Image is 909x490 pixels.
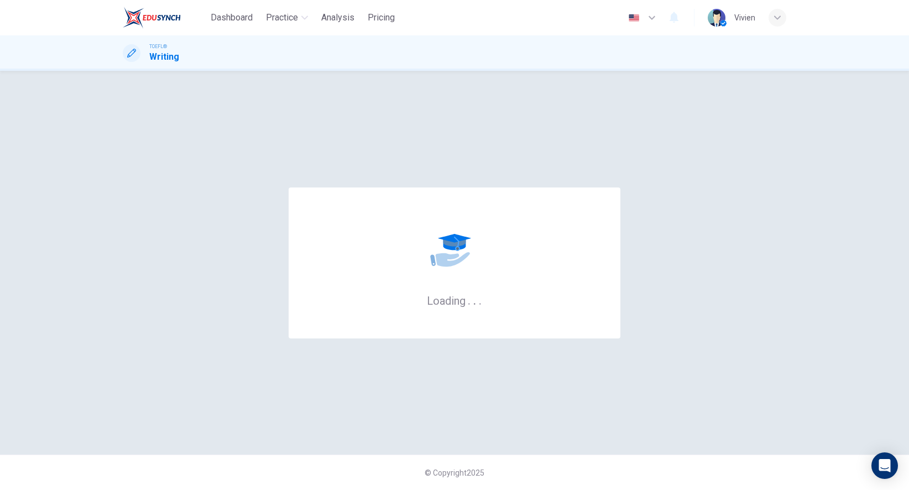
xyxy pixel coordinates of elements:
[467,290,471,309] h6: .
[363,8,399,28] button: Pricing
[206,8,257,28] button: Dashboard
[123,7,206,29] a: EduSynch logo
[321,11,354,24] span: Analysis
[708,9,725,27] img: Profile picture
[627,14,641,22] img: en
[368,11,395,24] span: Pricing
[473,290,477,309] h6: .
[734,11,755,24] div: Vivien
[425,468,484,477] span: © Copyright 2025
[871,452,898,479] div: Open Intercom Messenger
[123,7,181,29] img: EduSynch logo
[478,290,482,309] h6: .
[266,11,298,24] span: Practice
[427,293,482,307] h6: Loading
[317,8,359,28] button: Analysis
[211,11,253,24] span: Dashboard
[149,43,167,50] span: TOEFL®
[262,8,312,28] button: Practice
[149,50,179,64] h1: Writing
